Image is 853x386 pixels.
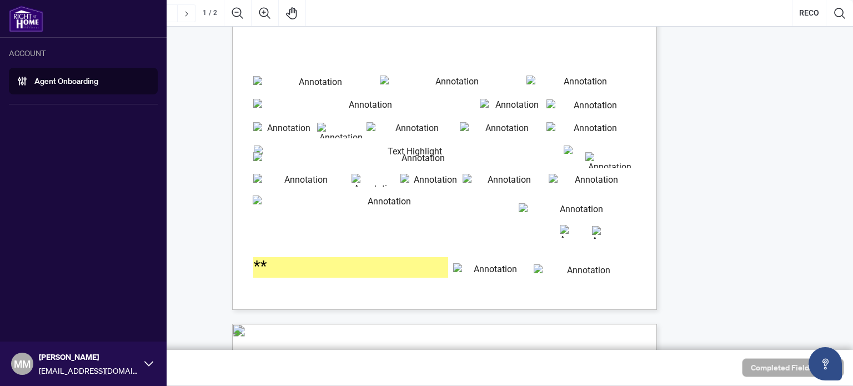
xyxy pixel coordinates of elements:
[39,364,139,377] span: [EMAIL_ADDRESS][DOMAIN_NAME]
[742,358,844,377] button: Completed Fields 0 of 0
[809,347,842,380] button: Open asap
[9,6,43,32] img: logo
[9,47,158,59] div: ACCOUNT
[14,356,31,372] span: MM
[39,351,139,363] span: [PERSON_NAME]
[34,76,98,86] a: Agent Onboarding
